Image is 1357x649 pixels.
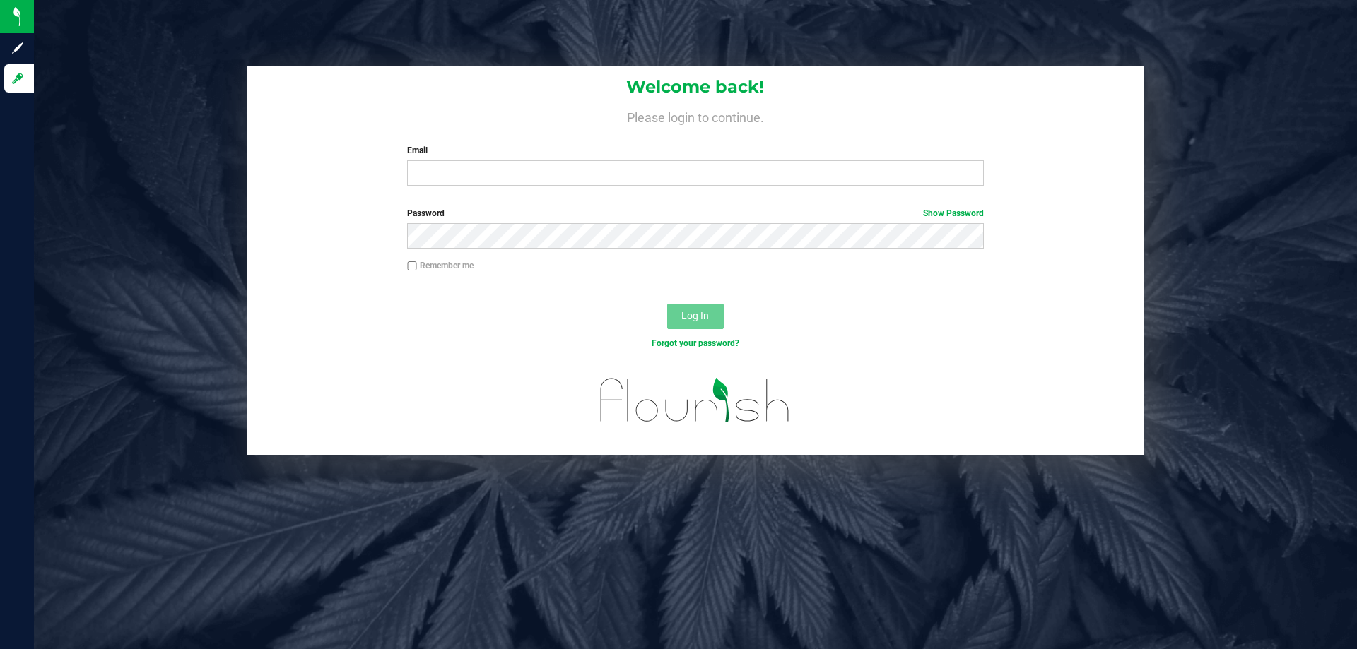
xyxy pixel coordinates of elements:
[407,259,474,272] label: Remember me
[407,261,417,271] input: Remember me
[407,208,445,218] span: Password
[247,107,1144,124] h4: Please login to continue.
[652,338,739,348] a: Forgot your password?
[11,71,25,85] inline-svg: Log in
[407,144,983,157] label: Email
[667,304,724,329] button: Log In
[923,208,984,218] a: Show Password
[681,310,709,321] span: Log In
[11,41,25,55] inline-svg: Sign up
[247,78,1144,96] h1: Welcome back!
[583,364,807,436] img: flourish_logo.svg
